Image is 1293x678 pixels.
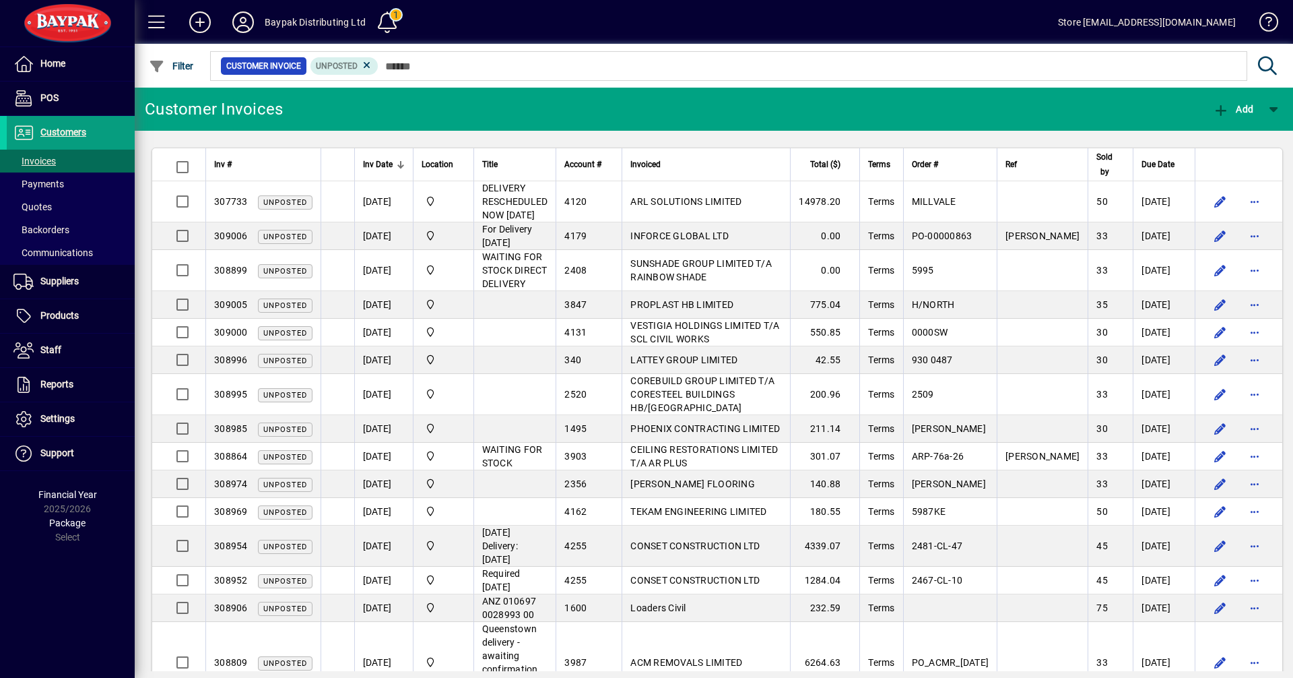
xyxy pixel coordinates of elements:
[482,224,533,248] span: For Delivery [DATE]
[912,451,964,462] span: ARP-76a-26
[263,357,307,365] span: Unposted
[482,596,537,620] span: ANZ 010697 0028993 00
[564,355,581,365] span: 340
[1141,157,1174,172] span: Due Date
[214,230,248,241] span: 309006
[354,470,413,498] td: [DATE]
[354,443,413,470] td: [DATE]
[630,506,766,517] span: TEKAM ENGINEERING LIMITED
[564,423,587,434] span: 1495
[1096,389,1108,400] span: 33
[263,481,307,489] span: Unposted
[40,58,65,69] span: Home
[868,327,894,338] span: Terms
[1244,418,1265,439] button: More options
[564,575,587,586] span: 4255
[790,374,859,415] td: 200.96
[630,230,729,241] span: INFORCE GLOBAL LTD
[310,57,378,75] mat-chip: Customer Invoice Status: Unposted
[912,196,956,207] span: MILLVALE
[422,421,465,436] span: Baypak - Onekawa
[263,329,307,338] span: Unposted
[40,448,74,458] span: Support
[422,157,453,172] span: Location
[912,327,948,338] span: 0000SW
[145,98,283,120] div: Customer Invoices
[564,196,587,207] span: 4120
[912,423,986,434] span: [PERSON_NAME]
[868,389,894,400] span: Terms
[7,437,135,470] a: Support
[482,527,518,565] span: [DATE] Delivery: [DATE]
[422,538,465,553] span: Baypak - Onekawa
[912,657,989,668] span: PO_ACMR_[DATE]
[1096,479,1108,489] span: 33
[790,291,859,319] td: 775.04
[1244,569,1265,591] button: More options
[354,346,413,374] td: [DATE]
[1244,294,1265,315] button: More options
[422,194,465,209] span: Baypak - Onekawa
[1096,423,1108,434] span: 30
[1244,259,1265,281] button: More options
[630,423,780,434] span: PHOENIX CONTRACTING LIMITED
[1133,346,1195,374] td: [DATE]
[912,479,986,489] span: [PERSON_NAME]
[7,150,135,173] a: Invoices
[1096,230,1108,241] span: 33
[354,526,413,567] td: [DATE]
[7,265,135,299] a: Suppliers
[1209,418,1230,439] button: Edit
[13,247,93,258] span: Communications
[316,61,358,71] span: Unposted
[40,379,73,390] span: Reports
[630,541,760,551] span: CONSET CONSTRUCTION LTD
[7,368,135,402] a: Reports
[1133,222,1195,250] td: [DATE]
[214,355,248,365] span: 308996
[214,196,248,207] span: 307733
[1209,652,1230,673] button: Edit
[1096,657,1108,668] span: 33
[482,157,548,172] div: Title
[912,506,946,517] span: 5987KE
[7,334,135,367] a: Staff
[214,157,232,172] span: Inv #
[790,346,859,374] td: 42.55
[868,299,894,310] span: Terms
[1209,321,1230,343] button: Edit
[912,355,953,365] span: 930 0487
[422,476,465,491] span: Baypak - Onekawa
[422,352,465,367] span: Baypak - Onekawa
[1096,451,1108,462] span: 33
[1209,191,1230,212] button: Edit
[422,449,465,464] span: Baypak - Onekawa
[354,498,413,526] td: [DATE]
[13,156,56,166] span: Invoices
[1096,541,1108,551] span: 45
[7,241,135,264] a: Communications
[790,470,859,498] td: 140.88
[263,391,307,400] span: Unposted
[1244,321,1265,343] button: More options
[790,498,859,526] td: 180.55
[7,402,135,436] a: Settings
[1096,150,1125,179] div: Sold by
[214,157,312,172] div: Inv #
[868,230,894,241] span: Terms
[1133,470,1195,498] td: [DATE]
[868,157,890,172] span: Terms
[49,518,86,528] span: Package
[214,327,248,338] span: 309000
[564,603,587,613] span: 1600
[263,198,307,207] span: Unposted
[263,301,307,310] span: Unposted
[263,233,307,241] span: Unposted
[1133,526,1195,567] td: [DATE]
[912,230,972,241] span: PO-00000863
[40,413,75,424] span: Settings
[40,344,61,355] span: Staff
[214,451,248,462] span: 308864
[1244,501,1265,522] button: More options
[912,389,934,400] span: 2509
